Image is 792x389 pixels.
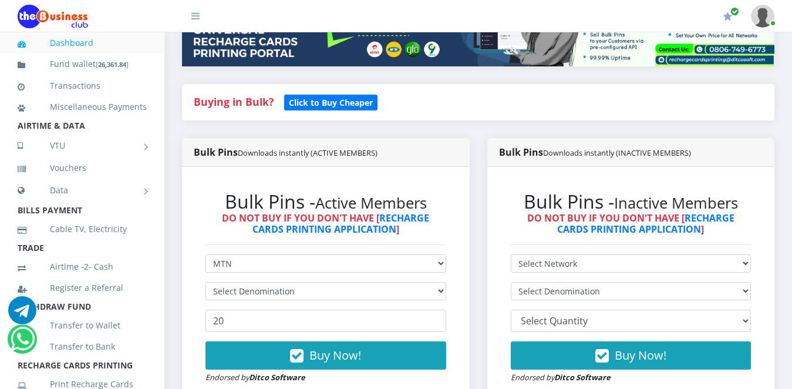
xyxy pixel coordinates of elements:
strong: DO NOT BUY IF YOU DON'T HAVE [ ] [527,212,734,236]
small: [ ] [96,60,129,69]
h2: Bulk Pins - [205,190,446,213]
small: Downloads instantly (INACTIVE MEMBERS) [543,147,691,158]
a: Chat for support [11,334,35,353]
a: Chat for support [8,305,36,324]
a: Fund wallet[26,361.84] [18,51,147,78]
a: Data [18,176,147,205]
a: Transfer to Wallet [18,312,147,339]
a: Transactions [18,72,147,99]
img: Logo [18,5,88,28]
small: Endorsed by [205,372,305,383]
b: Click to Buy Cheaper [289,97,373,108]
strong: Ditco Software [554,372,611,383]
button: Buy Now! [511,341,751,370]
a: Cable TV, Electricity [18,216,147,243]
strong: Buying in Bulk? [194,95,274,109]
img: User [751,5,774,28]
a: Airtime -2- Cash [18,253,147,280]
small: Endorsed by [511,372,611,383]
strong: DO NOT BUY IF YOU DON'T HAVE [ ] [222,212,429,236]
a: VTU [18,131,147,160]
input: Enter Quantity [205,310,446,332]
a: Dashboard [18,29,147,56]
span: Buy Now! [309,347,361,363]
a: RECHARGE CARDS PRINTING APPLICATION [252,212,430,236]
a: RECHARGE CARDS PRINTING APPLICATION [557,212,734,236]
h2: Bulk Pins - [511,190,751,213]
strong: Bulk Pins [499,146,691,159]
small: Active Members [315,193,427,213]
a: Vouchers [18,155,147,182]
span: Buy Now! [615,347,666,363]
b: 26,361.84 [98,60,126,69]
a: Transfer to Bank [18,333,147,360]
small: Downloads instantly (ACTIVE MEMBERS) [238,147,378,158]
span: Renew/Upgrade Subscription [730,7,739,16]
strong: Bulk Pins [194,146,378,159]
a: Miscellaneous Payments [18,93,147,120]
a: Click to Buy Cheaper [284,95,378,109]
small: Inactive Members [614,193,738,213]
button: Buy Now! [205,341,446,370]
i: Renew/Upgrade Subscription [723,12,732,21]
a: Register a Referral [18,274,147,301]
strong: Ditco Software [249,372,305,383]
